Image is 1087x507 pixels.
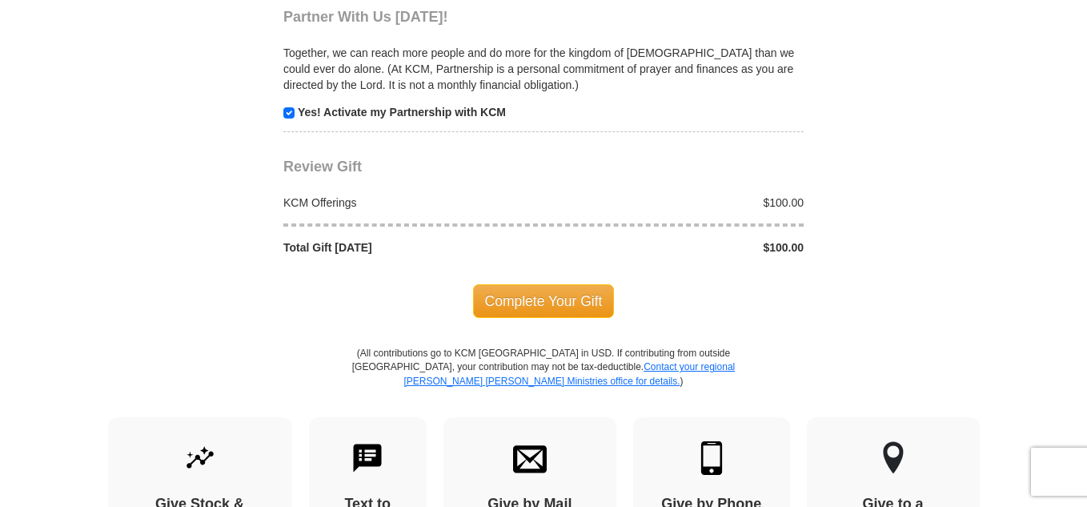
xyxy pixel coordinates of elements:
[275,195,544,211] div: KCM Offerings
[882,441,904,475] img: other-region
[351,347,736,416] p: (All contributions go to KCM [GEOGRAPHIC_DATA] in USD. If contributing from outside [GEOGRAPHIC_D...
[275,239,544,256] div: Total Gift [DATE]
[513,441,547,475] img: envelope.svg
[283,45,804,93] p: Together, we can reach more people and do more for the kingdom of [DEMOGRAPHIC_DATA] than we coul...
[283,159,362,175] span: Review Gift
[543,239,812,256] div: $100.00
[695,441,728,475] img: mobile.svg
[351,441,384,475] img: text-to-give.svg
[543,195,812,211] div: $100.00
[473,284,615,318] span: Complete Your Gift
[283,9,448,25] span: Partner With Us [DATE]!
[298,106,506,119] strong: Yes! Activate my Partnership with KCM
[183,441,217,475] img: give-by-stock.svg
[403,361,735,386] a: Contact your regional [PERSON_NAME] [PERSON_NAME] Ministries office for details.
